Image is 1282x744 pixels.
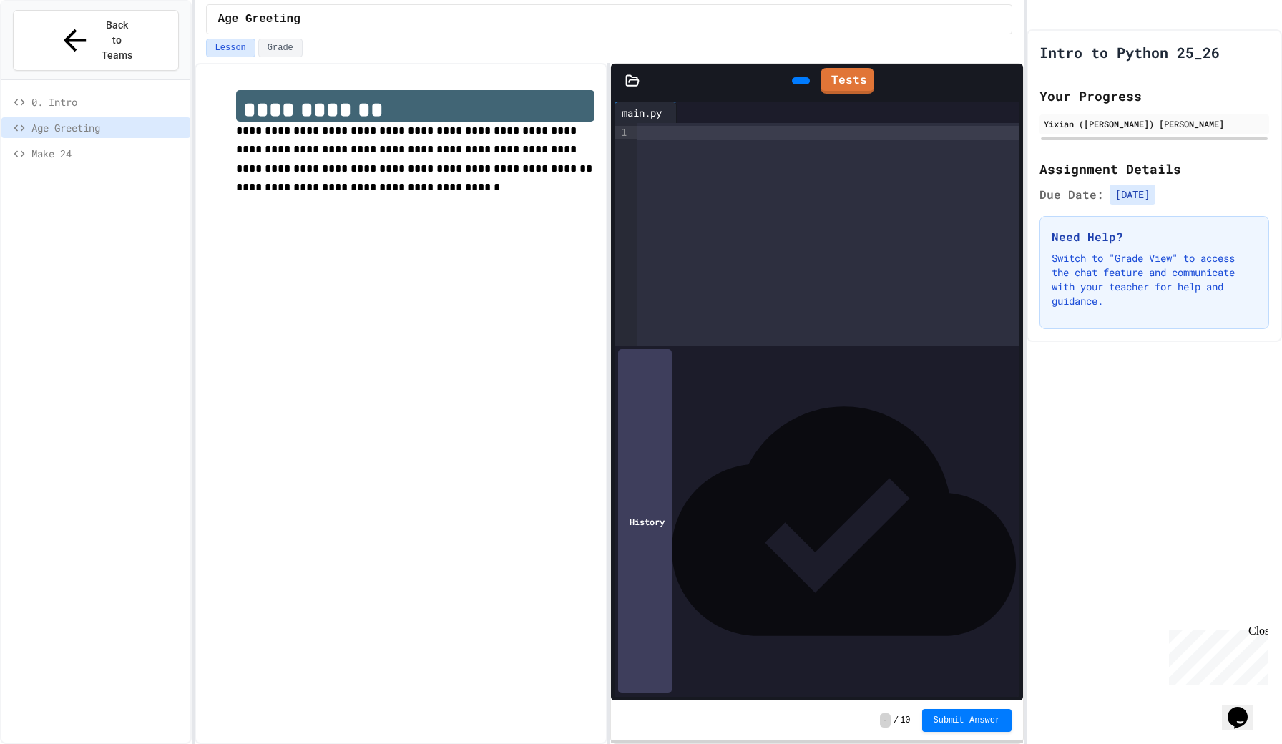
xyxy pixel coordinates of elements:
[1039,159,1269,179] h2: Assignment Details
[900,715,910,726] span: 10
[13,10,179,71] button: Back to Teams
[1222,687,1268,730] iframe: chat widget
[1039,86,1269,106] h2: Your Progress
[31,94,185,109] span: 0. Intro
[6,6,99,91] div: Chat with us now!Close
[894,715,899,726] span: /
[922,709,1012,732] button: Submit Answer
[821,68,874,94] a: Tests
[31,146,185,161] span: Make 24
[218,11,300,28] span: Age Greeting
[618,349,672,693] div: History
[615,102,677,123] div: main.py
[934,715,1001,726] span: Submit Answer
[1052,251,1257,308] p: Switch to "Grade View" to access the chat feature and communicate with your teacher for help and ...
[615,126,629,139] div: 1
[880,713,891,728] span: -
[615,105,669,120] div: main.py
[1052,228,1257,245] h3: Need Help?
[258,39,303,57] button: Grade
[1110,185,1155,205] span: [DATE]
[1039,42,1220,62] h1: Intro to Python 25_26
[1163,625,1268,685] iframe: chat widget
[100,18,134,63] span: Back to Teams
[1044,117,1265,130] div: Yixian ([PERSON_NAME]) [PERSON_NAME]
[31,120,185,135] span: Age Greeting
[1039,186,1104,203] span: Due Date:
[206,39,255,57] button: Lesson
